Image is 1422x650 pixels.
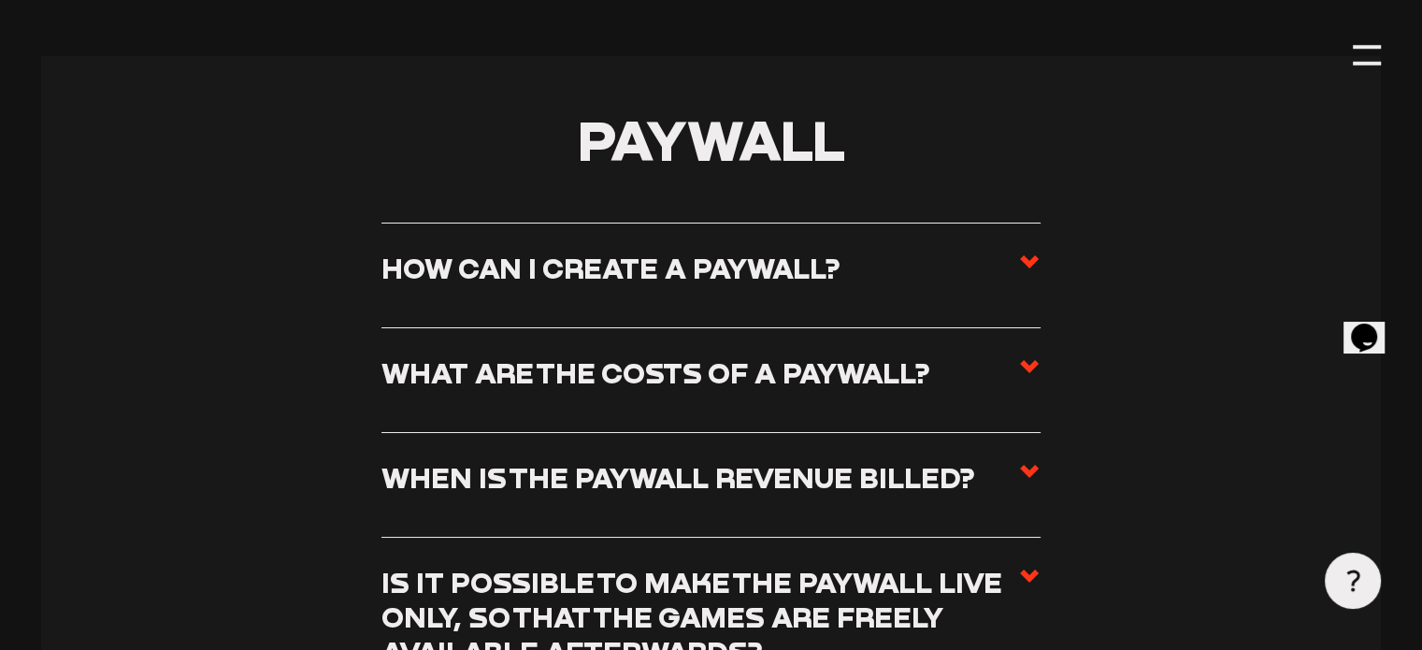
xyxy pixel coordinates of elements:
[381,251,840,285] h3: How can I create a paywall?
[578,105,845,173] span: Paywall
[381,460,975,495] h3: When is the paywall revenue billed?
[1343,297,1403,354] iframe: chat widget
[381,355,930,390] h3: What are the costs of a paywall?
